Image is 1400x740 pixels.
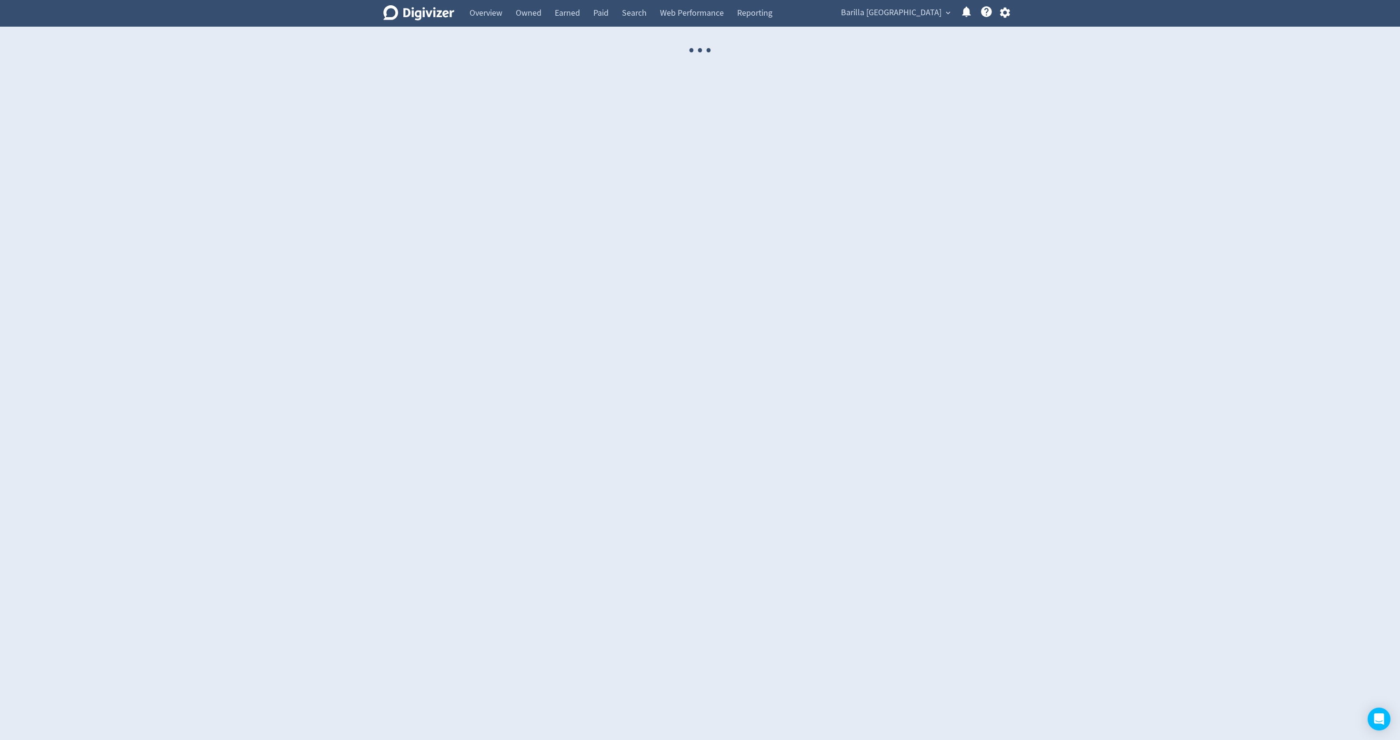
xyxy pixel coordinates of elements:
[944,9,952,17] span: expand_more
[696,27,704,75] span: ·
[1368,708,1390,730] div: Open Intercom Messenger
[704,27,713,75] span: ·
[687,27,696,75] span: ·
[841,5,941,20] span: Barilla [GEOGRAPHIC_DATA]
[838,5,953,20] button: Barilla [GEOGRAPHIC_DATA]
